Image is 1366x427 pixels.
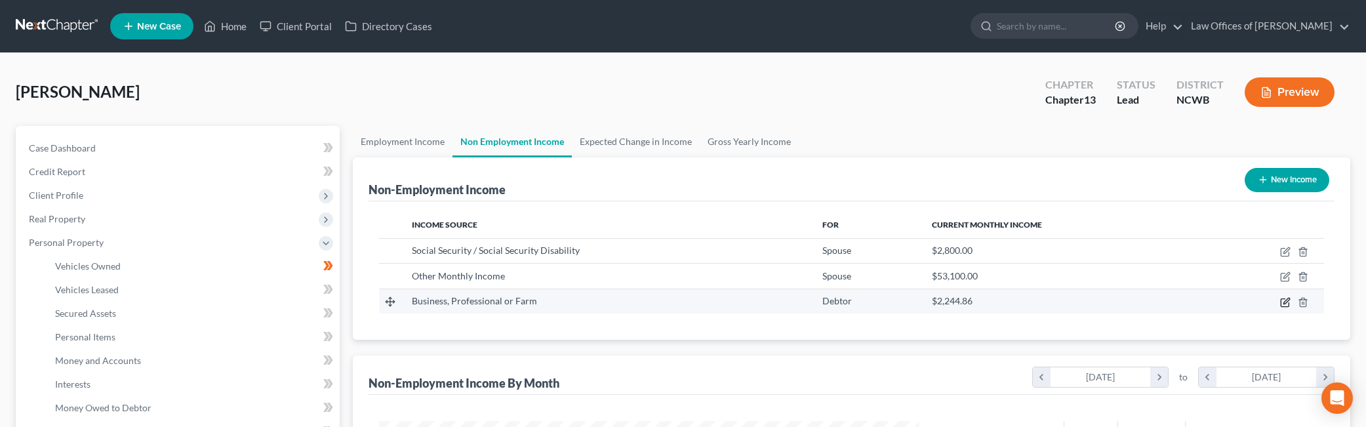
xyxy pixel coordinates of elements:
[452,126,572,157] a: Non Employment Income
[1176,77,1224,92] div: District
[822,270,851,281] span: Spouse
[18,160,340,184] a: Credit Report
[55,284,119,295] span: Vehicles Leased
[1179,371,1188,384] span: to
[353,126,452,157] a: Employment Income
[45,325,340,349] a: Personal Items
[1176,92,1224,108] div: NCWB
[45,349,340,373] a: Money and Accounts
[1051,367,1151,387] div: [DATE]
[1045,77,1096,92] div: Chapter
[932,220,1042,230] span: Current Monthly Income
[1045,92,1096,108] div: Chapter
[412,270,505,281] span: Other Monthly Income
[1316,367,1334,387] i: chevron_right
[700,126,799,157] a: Gross Yearly Income
[45,278,340,302] a: Vehicles Leased
[1321,382,1353,414] div: Open Intercom Messenger
[197,14,253,38] a: Home
[16,82,140,101] span: [PERSON_NAME]
[45,396,340,420] a: Money Owed to Debtor
[45,302,340,325] a: Secured Assets
[55,402,151,413] span: Money Owed to Debtor
[1033,367,1051,387] i: chevron_left
[55,331,115,342] span: Personal Items
[55,308,116,319] span: Secured Assets
[45,254,340,278] a: Vehicles Owned
[1084,93,1096,106] span: 13
[29,213,85,224] span: Real Property
[997,14,1117,38] input: Search by name...
[1199,367,1216,387] i: chevron_left
[29,142,96,153] span: Case Dashboard
[1245,168,1329,192] button: New Income
[29,237,104,248] span: Personal Property
[137,22,181,31] span: New Case
[932,245,973,256] span: $2,800.00
[1139,14,1183,38] a: Help
[18,136,340,160] a: Case Dashboard
[45,373,340,396] a: Interests
[1184,14,1350,38] a: Law Offices of [PERSON_NAME]
[55,355,141,366] span: Money and Accounts
[932,295,973,306] span: $2,244.86
[412,220,477,230] span: Income Source
[253,14,338,38] a: Client Portal
[55,260,121,272] span: Vehicles Owned
[55,378,90,390] span: Interests
[338,14,439,38] a: Directory Cases
[369,182,506,197] div: Non-Employment Income
[29,190,83,201] span: Client Profile
[1117,77,1155,92] div: Status
[1117,92,1155,108] div: Lead
[932,270,978,281] span: $53,100.00
[822,245,851,256] span: Spouse
[369,375,559,391] div: Non-Employment Income By Month
[572,126,700,157] a: Expected Change in Income
[412,295,537,306] span: Business, Professional or Farm
[1150,367,1168,387] i: chevron_right
[822,295,852,306] span: Debtor
[822,220,839,230] span: For
[412,245,580,256] span: Social Security / Social Security Disability
[29,166,85,177] span: Credit Report
[1216,367,1317,387] div: [DATE]
[1245,77,1335,107] button: Preview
